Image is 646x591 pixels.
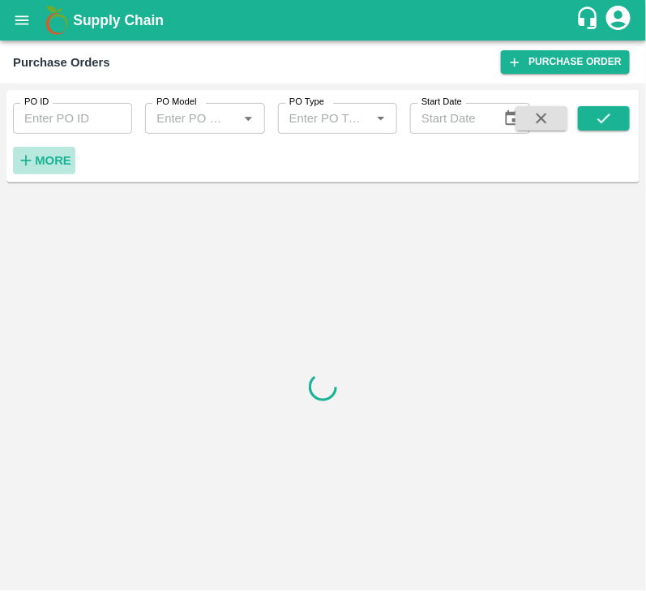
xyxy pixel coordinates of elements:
[13,147,75,174] button: More
[73,12,164,28] b: Supply Chain
[497,103,528,134] button: Choose date
[24,96,49,109] label: PO ID
[410,103,490,134] input: Start Date
[13,103,132,134] input: Enter PO ID
[237,108,259,129] button: Open
[283,108,366,129] input: Enter PO Type
[73,9,575,32] a: Supply Chain
[421,96,462,109] label: Start Date
[13,52,110,73] div: Purchase Orders
[575,6,604,35] div: customer-support
[41,4,73,36] img: logo
[289,96,324,109] label: PO Type
[501,50,630,74] a: Purchase Order
[604,3,633,37] div: account of current user
[150,108,233,129] input: Enter PO Model
[156,96,197,109] label: PO Model
[370,108,391,129] button: Open
[3,2,41,39] button: open drawer
[35,154,71,167] strong: More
